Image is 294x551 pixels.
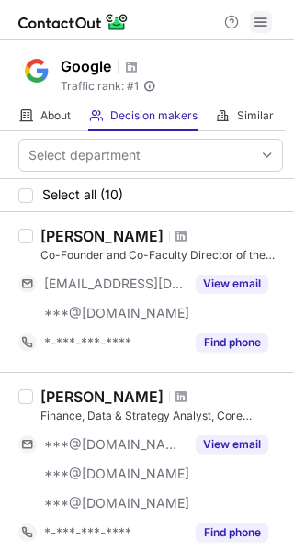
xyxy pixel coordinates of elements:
[44,466,189,482] span: ***@[DOMAIN_NAME]
[42,187,123,202] span: Select all (10)
[110,108,198,123] span: Decision makers
[18,52,55,89] img: 29bf4f9c31b5693131908d512eedb185
[44,436,185,453] span: ***@[DOMAIN_NAME]
[44,275,185,292] span: [EMAIL_ADDRESS][DOMAIN_NAME]
[196,523,268,542] button: Reveal Button
[18,11,129,33] img: ContactOut v5.3.10
[196,275,268,293] button: Reveal Button
[40,108,71,123] span: About
[44,305,189,321] span: ***@[DOMAIN_NAME]
[61,80,139,93] span: Traffic rank: # 1
[196,333,268,352] button: Reveal Button
[40,388,164,406] div: [PERSON_NAME]
[44,495,189,512] span: ***@[DOMAIN_NAME]
[237,108,274,123] span: Similar
[61,55,111,77] h1: Google
[40,227,164,245] div: [PERSON_NAME]
[196,435,268,454] button: Reveal Button
[40,408,283,424] div: Finance, Data & Strategy Analyst, Core Engineering
[28,146,141,164] div: Select department
[40,247,283,264] div: Co-Founder and Co-Faculty Director of the Berkeley Transformative CHRO Academy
